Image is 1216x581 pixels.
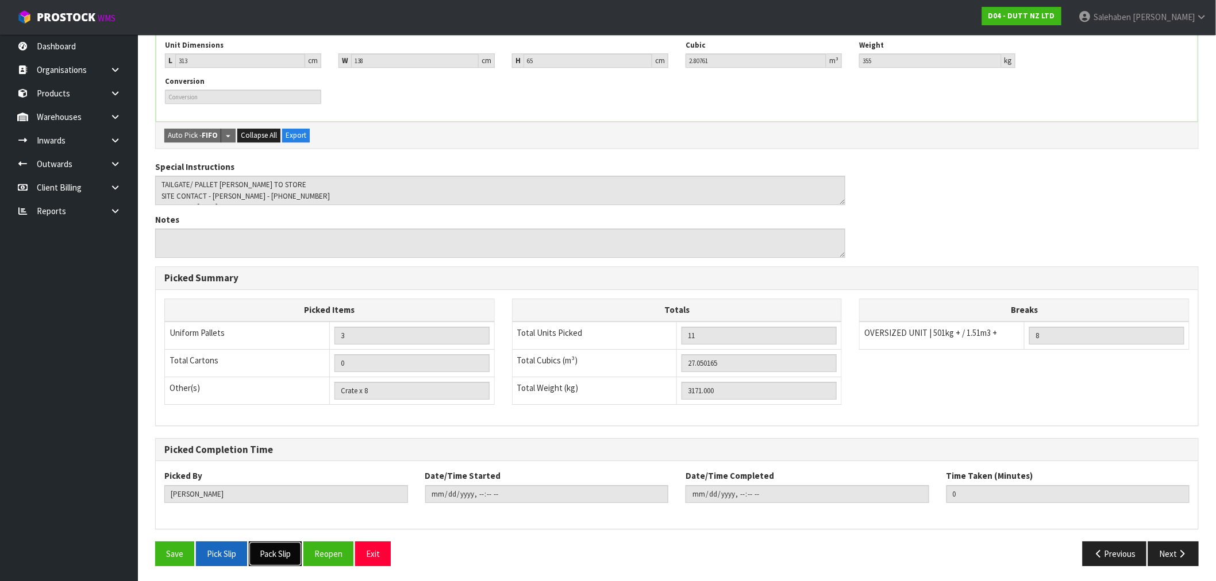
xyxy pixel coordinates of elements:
[196,541,247,566] button: Pick Slip
[237,129,280,142] button: Collapse All
[946,485,1190,503] input: Time Taken
[515,56,521,65] strong: H
[826,53,842,68] div: m³
[1148,541,1199,566] button: Next
[155,541,194,566] button: Save
[165,40,224,51] label: Unit Dimensions
[512,322,677,350] td: Total Units Picked
[165,349,330,377] td: Total Cartons
[342,56,348,65] strong: W
[425,470,501,482] label: Date/Time Started
[512,349,677,377] td: Total Cubics (m³)
[860,299,1190,322] th: Breaks
[524,53,652,68] input: Height
[249,541,302,566] button: Pack Slip
[164,444,1190,455] h3: Picked Completion Time
[334,327,490,344] input: UNIFORM P LINES
[1083,541,1147,566] button: Previous
[241,130,277,140] span: Collapse All
[859,53,1002,68] input: Weight
[351,53,479,68] input: Width
[175,53,305,68] input: Length
[98,13,116,24] small: WMS
[859,40,884,51] label: Weight
[334,354,490,372] input: OUTERS TOTAL = CTN
[165,90,321,104] input: Conversion
[164,470,202,482] label: Picked By
[512,299,842,322] th: Totals
[164,129,221,142] button: Auto Pick -FIFO
[164,485,408,503] input: Picked By
[1133,11,1195,22] span: [PERSON_NAME]
[165,76,205,87] label: Conversion
[165,299,495,322] th: Picked Items
[686,470,774,482] label: Date/Time Completed
[305,53,321,68] div: cm
[202,130,218,140] strong: FIFO
[512,377,677,404] td: Total Weight (kg)
[355,541,391,566] button: Exit
[164,273,1190,284] h3: Picked Summary
[17,10,32,24] img: cube-alt.png
[686,40,706,51] label: Cubic
[479,53,495,68] div: cm
[1094,11,1131,22] span: Salehaben
[864,327,997,338] span: OVERSIZED UNIT | 501kg + / 1.51m3 +
[946,470,1033,482] label: Time Taken (Minutes)
[282,129,310,142] button: Export
[988,11,1055,21] strong: D04 - DUTT NZ LTD
[982,7,1061,25] a: D04 - DUTT NZ LTD
[1002,53,1015,68] div: kg
[686,53,826,68] input: Cubic
[303,541,353,566] button: Reopen
[652,53,668,68] div: cm
[155,214,179,226] label: Notes
[37,10,95,25] span: ProStock
[165,322,330,350] td: Uniform Pallets
[155,161,234,173] label: Special Instructions
[165,377,330,404] td: Other(s)
[168,56,172,65] strong: L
